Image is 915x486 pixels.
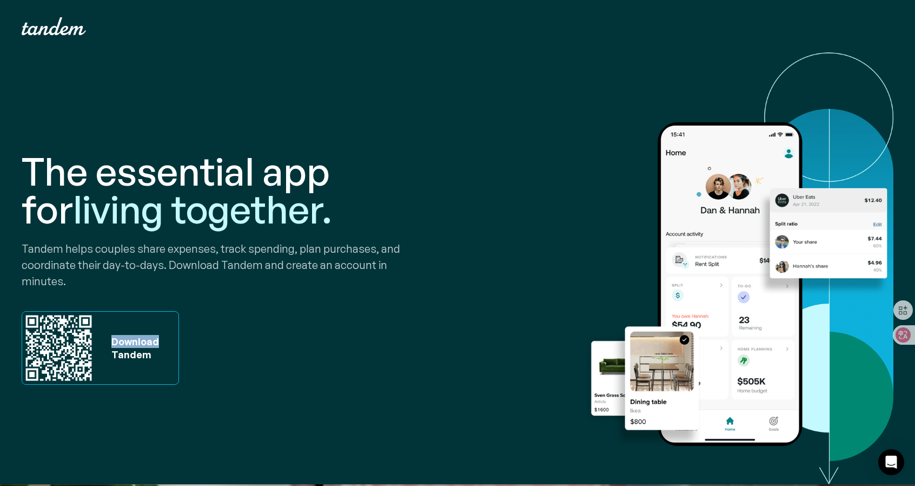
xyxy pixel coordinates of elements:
span: living together. [73,185,332,233]
p: Tandem helps couples share expenses, track spending, plan purchases, and coordinate their day-to-... [22,241,453,290]
a: home [22,17,86,35]
h1: The essential app for [22,152,453,228]
div: Download Tandem [106,335,159,361]
div: Open Intercom Messenger [878,449,904,475]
